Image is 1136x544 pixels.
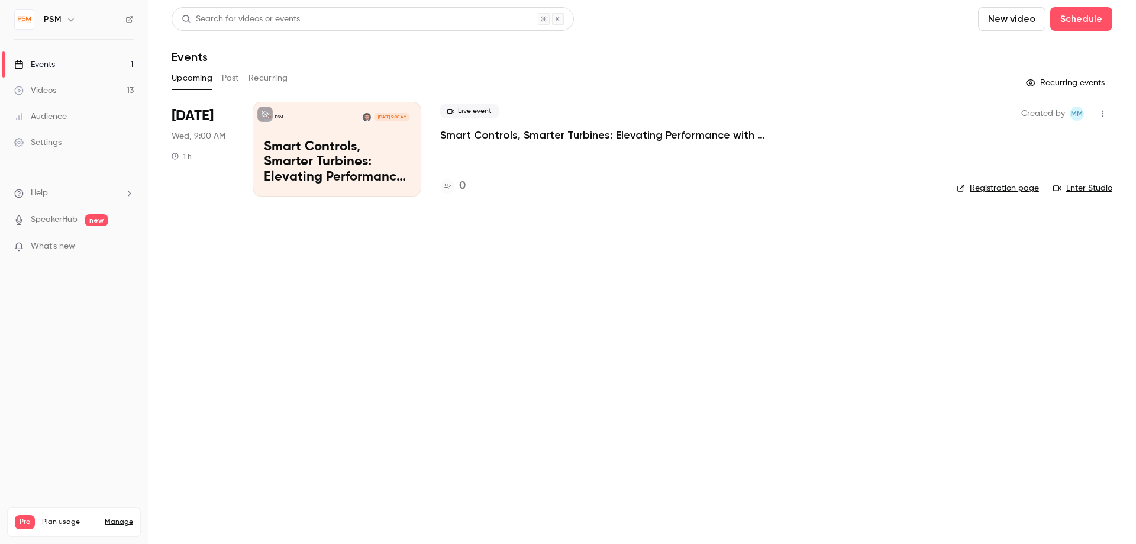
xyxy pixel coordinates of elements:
span: MM [1071,107,1083,121]
h6: PSM [44,14,62,25]
button: Upcoming [172,69,212,88]
a: Smart Controls, Smarter Turbines: Elevating Performance with Universal Logic [440,128,795,142]
button: New video [978,7,1045,31]
div: Audience [14,111,67,123]
span: Live event [440,104,499,118]
a: Smart Controls, Smarter Turbines: Elevating Performance with Universal LogicPSMBenjamin Saunders[... [253,102,421,197]
a: Registration page [957,182,1039,194]
span: [DATE] 9:00 AM [374,113,409,121]
a: 0 [440,178,466,194]
img: PSM [15,10,34,29]
span: Pro [15,515,35,529]
a: Manage [105,517,133,527]
span: Created by [1021,107,1065,121]
div: Events [14,59,55,70]
iframe: Noticeable Trigger [120,242,134,252]
span: Help [31,187,48,199]
span: [DATE] [172,107,214,125]
div: 1 h [172,152,192,161]
div: Videos [14,85,56,96]
h4: 0 [459,178,466,194]
span: Michele McDermott [1070,107,1084,121]
button: Recurring events [1021,73,1112,92]
div: Search for videos or events [182,13,300,25]
div: Dec 31 Wed, 9:00 AM (America/New York) [172,102,234,197]
a: SpeakerHub [31,214,78,226]
span: What's new [31,240,75,253]
p: Smart Controls, Smarter Turbines: Elevating Performance with Universal Logic [264,140,410,185]
a: Enter Studio [1053,182,1112,194]
img: Benjamin Saunders [363,113,371,121]
div: Settings [14,137,62,149]
button: Past [222,69,239,88]
span: new [85,214,108,226]
li: help-dropdown-opener [14,187,134,199]
button: Recurring [248,69,288,88]
span: Plan usage [42,517,98,527]
p: PSM [275,114,283,120]
button: Schedule [1050,7,1112,31]
h1: Events [172,50,208,64]
span: Wed, 9:00 AM [172,130,225,142]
